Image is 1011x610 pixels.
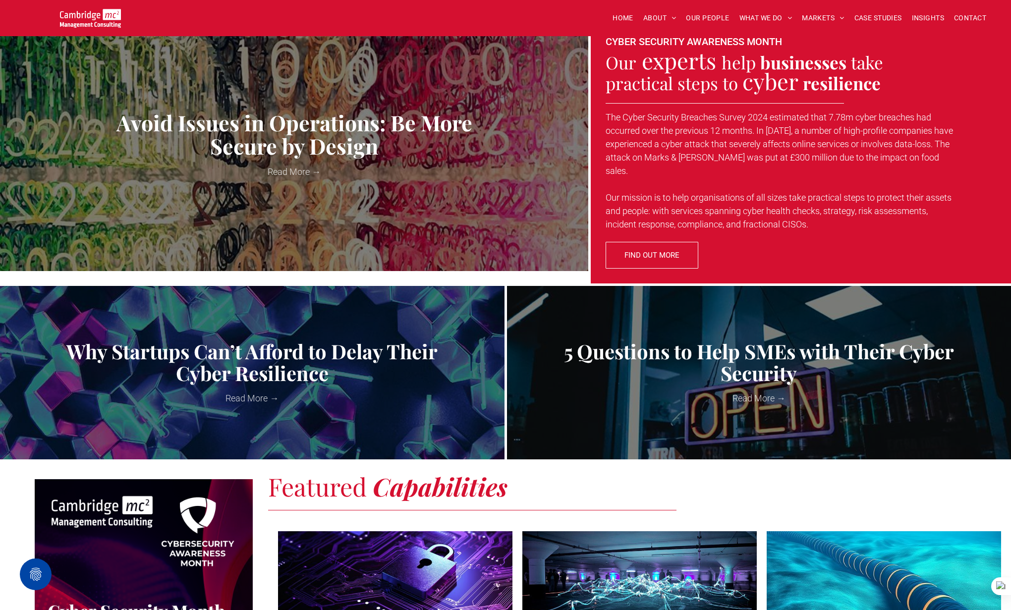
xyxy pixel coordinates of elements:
a: WHAT WE DO [734,10,797,26]
span: Our mission is to help organisations of all sizes take practical steps to protect their assets an... [606,192,952,229]
a: Your Business Transformed | Cambridge Management Consulting [60,10,121,21]
strong: businesses [760,51,846,74]
a: HOME [608,10,638,26]
a: Read More → [514,391,1004,405]
strong: resilience [803,71,881,95]
span: Our [606,51,636,74]
a: MARKETS [797,10,849,26]
font: CYBER SECURITY AWARENESS MONTH [606,36,782,48]
span: Featured [268,470,367,503]
span: help [722,51,756,74]
a: INSIGHTS [907,10,949,26]
strong: Capabilities [373,470,507,503]
a: Avoid Issues in Operations: Be More Secure by Design [7,111,581,158]
a: CONTACT [949,10,991,26]
span: FIND OUT MORE [624,243,679,268]
span: cyber [742,66,798,96]
span: experts [642,45,716,75]
a: Your Business Transformed | Cambridge Management Consulting [35,481,253,491]
a: 5 Questions to Help SMEs with Their Cyber Security [514,340,1004,384]
a: Read More → [7,391,497,405]
a: Read More → [7,165,581,178]
a: ABOUT [638,10,681,26]
a: CASE STUDIES [849,10,907,26]
a: FIND OUT MORE [606,242,698,269]
a: OUR PEOPLE [681,10,734,26]
span: The Cyber Security Breaches Survey 2024 estimated that 7.78m cyber breaches had occurred over the... [606,112,953,176]
span: take practical steps to [606,51,883,95]
a: Why Startups Can’t Afford to Delay Their Cyber Resilience [7,340,497,384]
img: Go to Homepage [60,9,121,28]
